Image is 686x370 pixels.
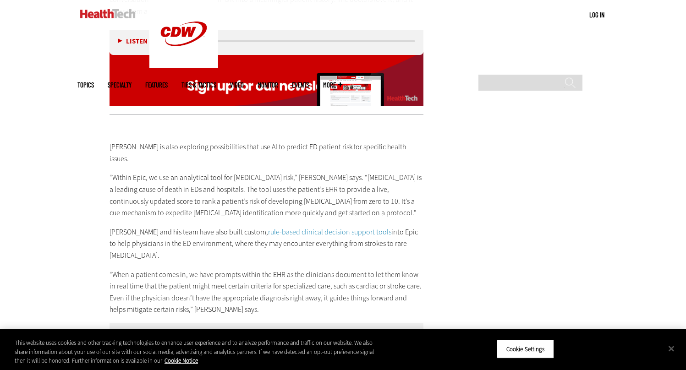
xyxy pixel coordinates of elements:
div: This website uses cookies and other tracking technologies to enhance user experience and to analy... [15,338,377,365]
a: rule-based clinical decision support tools [268,227,391,237]
a: MonITor [258,82,278,88]
span: Specialty [108,82,132,88]
a: Events [292,82,309,88]
a: Features [145,82,168,88]
p: “When a patient comes in, we have prompts within the EHR as the clinicians document to let them k... [110,269,424,316]
p: [PERSON_NAME] and his team have also built custom, into Epic to help physicians in the ED environ... [110,226,424,261]
div: User menu [589,10,604,20]
a: More information about your privacy [165,357,198,365]
span: More [323,82,342,88]
img: Home [80,9,136,18]
a: CDW [149,60,218,70]
a: Log in [589,11,604,19]
button: Cookie Settings [497,339,554,359]
button: Close [661,338,681,359]
p: [PERSON_NAME] is also exploring possibilities that use AI to predict ED patient risk for specific... [110,141,424,164]
span: Topics [77,82,94,88]
a: Tips & Tactics [181,82,216,88]
p: “Within Epic, we use an analytical tool for [MEDICAL_DATA] risk,” [PERSON_NAME] says. “[MEDICAL_D... [110,172,424,218]
a: Video [230,82,244,88]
